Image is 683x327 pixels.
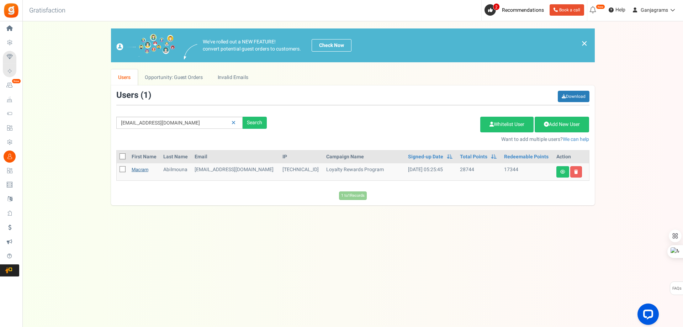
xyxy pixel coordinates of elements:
th: Campaign Name [323,151,405,163]
th: IP [280,151,323,163]
a: New [3,79,19,91]
a: Invalid Emails [210,69,255,85]
i: View details [560,170,565,174]
input: Search by email or name [116,117,243,129]
h3: Users ( ) [116,91,151,100]
a: Add New User [535,117,589,132]
td: 28744 [457,163,501,180]
div: Search [243,117,267,129]
th: First Name [129,151,160,163]
a: Download [558,91,589,102]
span: Help [614,6,625,14]
td: [TECHNICAL_ID] [280,163,323,180]
img: images [184,44,197,59]
img: images [116,34,175,57]
img: Gratisfaction [3,2,19,19]
span: 1 [143,89,148,101]
a: Total Points [460,153,487,160]
a: Opportunity: Guest Orders [138,69,210,85]
a: Signed-up Date [408,153,443,160]
td: [DATE] 05:25:45 [405,163,457,180]
a: Book a call [550,4,584,16]
span: Recommendations [502,6,544,14]
span: Ganjagrams [641,6,668,14]
a: 2 Recommendations [485,4,547,16]
a: Reset [228,117,239,129]
th: Action [554,151,589,163]
a: × [581,39,588,48]
h3: Gratisfaction [21,4,73,18]
th: Last Name [160,151,192,163]
a: Macram [132,166,148,173]
a: We can help [563,136,589,143]
em: New [596,4,605,9]
td: Abilmouna [160,163,192,180]
td: customer [192,163,280,180]
i: Delete user [574,170,578,174]
p: Want to add multiple users? [277,136,589,143]
a: Users [111,69,138,85]
span: 2 [493,3,500,10]
td: Loyalty Rewards Program [323,163,405,180]
td: 17344 [501,163,553,180]
em: New [12,79,21,84]
span: FAQs [672,282,682,295]
th: Email [192,151,280,163]
a: Redeemable Points [504,153,549,160]
a: Whitelist User [480,117,534,132]
p: We've rolled out a NEW FEATURE! convert potential guest orders to customers. [203,38,301,53]
a: Help [606,4,628,16]
a: Check Now [312,39,351,52]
